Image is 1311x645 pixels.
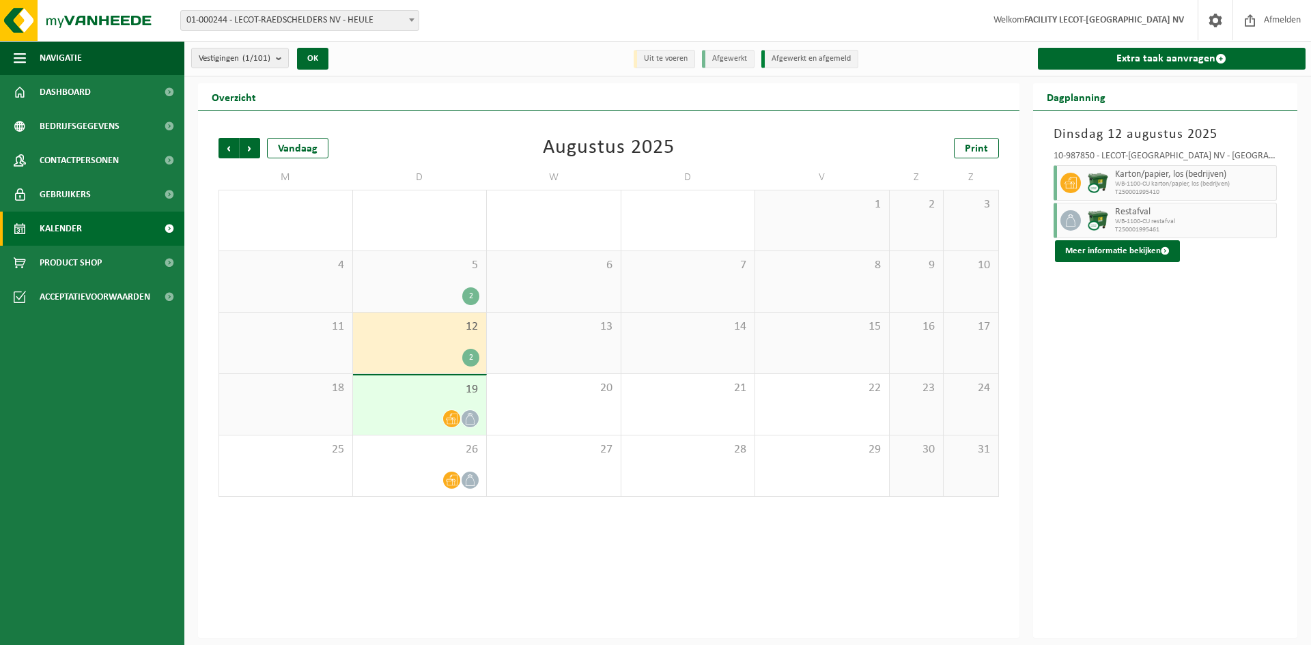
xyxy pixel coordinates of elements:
span: 9 [897,258,937,273]
span: 28 [628,442,748,457]
span: Karton/papier, los (bedrijven) [1115,169,1273,180]
span: Acceptatievoorwaarden [40,280,150,314]
span: 6 [494,258,614,273]
span: 15 [762,319,882,334]
span: 21 [628,381,748,396]
button: Vestigingen(1/101) [191,48,289,68]
span: 19 [360,382,480,397]
span: WB-1100-CU restafval [1115,218,1273,226]
span: 20 [494,381,614,396]
span: Print [965,143,988,154]
span: Restafval [1115,207,1273,218]
div: Augustus 2025 [543,138,675,158]
span: 01-000244 - LECOT-RAEDSCHELDERS NV - HEULE [181,11,419,30]
img: WB-1100-CU [1088,210,1108,231]
span: Navigatie [40,41,82,75]
span: Gebruikers [40,177,91,212]
span: WB-1100-CU karton/papier, los (bedrijven) [1115,180,1273,188]
span: Kalender [40,212,82,246]
span: 31 [950,442,991,457]
td: D [353,165,488,190]
li: Afgewerkt [702,50,755,68]
a: Extra taak aanvragen [1038,48,1306,70]
span: Bedrijfsgegevens [40,109,119,143]
span: 10 [950,258,991,273]
li: Uit te voeren [634,50,695,68]
span: 23 [897,381,937,396]
span: 25 [226,442,346,457]
span: 1 [762,197,882,212]
span: 17 [950,319,991,334]
span: 4 [226,258,346,273]
span: 22 [762,381,882,396]
span: Vestigingen [199,48,270,69]
span: 3 [950,197,991,212]
span: Volgende [240,138,260,158]
td: M [218,165,353,190]
div: 2 [462,349,479,367]
img: WB-1100-CU [1088,173,1108,193]
span: 13 [494,319,614,334]
span: 5 [360,258,480,273]
div: 2 [462,287,479,305]
span: 16 [897,319,937,334]
span: 01-000244 - LECOT-RAEDSCHELDERS NV - HEULE [180,10,419,31]
div: 10-987850 - LECOT-[GEOGRAPHIC_DATA] NV - [GEOGRAPHIC_DATA] [1054,152,1278,165]
button: Meer informatie bekijken [1055,240,1180,262]
span: T250001995461 [1115,226,1273,234]
h2: Dagplanning [1033,83,1119,110]
span: 2 [897,197,937,212]
span: Product Shop [40,246,102,280]
span: T250001995410 [1115,188,1273,197]
span: Dashboard [40,75,91,109]
button: OK [297,48,328,70]
td: Z [890,165,944,190]
span: 24 [950,381,991,396]
count: (1/101) [242,54,270,63]
span: 14 [628,319,748,334]
span: 27 [494,442,614,457]
span: Contactpersonen [40,143,119,177]
span: Vorige [218,138,239,158]
span: 8 [762,258,882,273]
span: 29 [762,442,882,457]
td: Z [944,165,998,190]
td: D [621,165,756,190]
span: 11 [226,319,346,334]
div: Vandaag [267,138,328,158]
span: 30 [897,442,937,457]
span: 12 [360,319,480,334]
td: W [487,165,621,190]
span: 26 [360,442,480,457]
h3: Dinsdag 12 augustus 2025 [1054,124,1278,145]
span: 18 [226,381,346,396]
li: Afgewerkt en afgemeld [761,50,858,68]
span: 7 [628,258,748,273]
h2: Overzicht [198,83,270,110]
a: Print [954,138,999,158]
strong: FACILITY LECOT-[GEOGRAPHIC_DATA] NV [1024,15,1184,25]
td: V [755,165,890,190]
